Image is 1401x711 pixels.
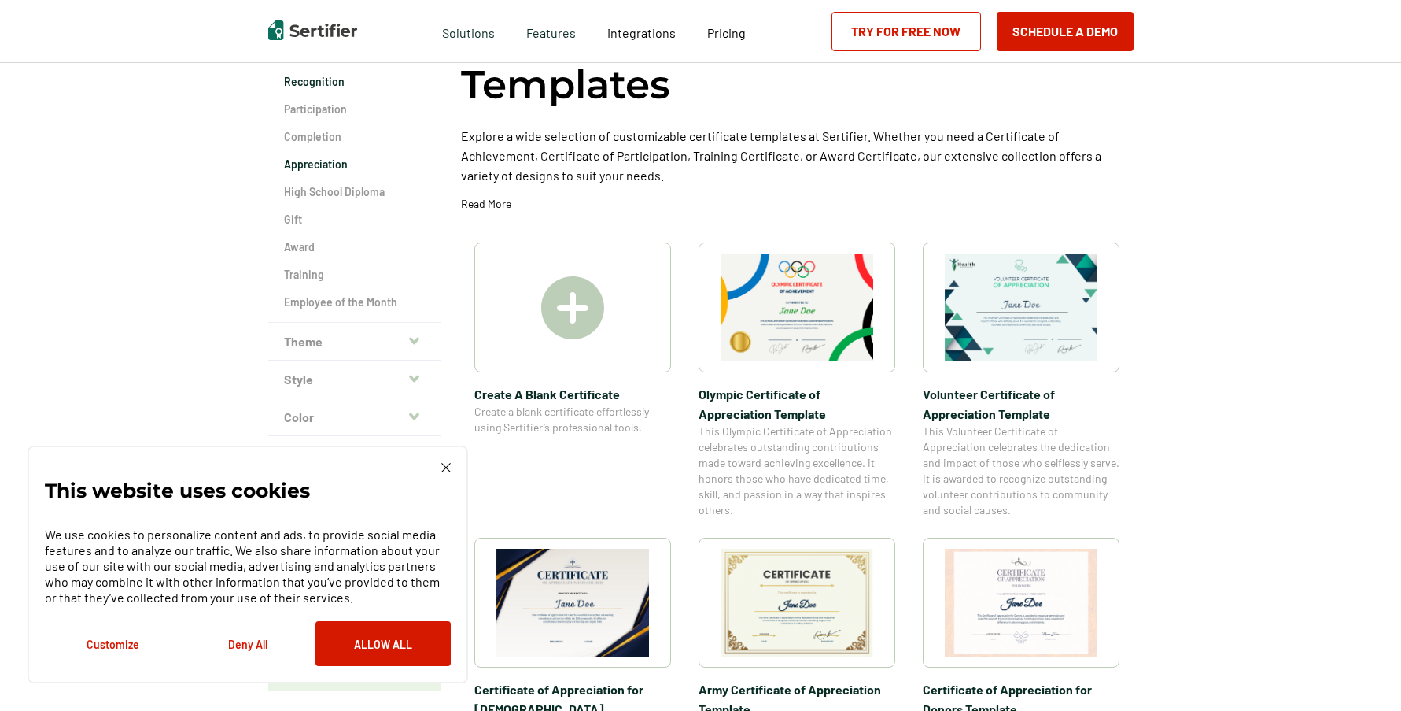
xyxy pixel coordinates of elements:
p: This website uses cookies [45,483,310,498]
a: Try for Free Now [831,12,981,51]
img: Cookie Popup Close [441,463,451,472]
iframe: Chat Widget [1322,635,1401,711]
button: Schedule a Demo [997,12,1134,51]
a: Participation [284,102,426,117]
span: Create a blank certificate effortlessly using Sertifier’s professional tools. [474,404,671,435]
a: Award [284,239,426,255]
div: Category [268,46,441,323]
button: Color [268,398,441,436]
img: Sertifier | Digital Credentialing Platform [268,20,357,40]
span: This Olympic Certificate of Appreciation celebrates outstanding contributions made toward achievi... [699,424,895,518]
img: Create A Blank Certificate [541,276,604,339]
span: This Volunteer Certificate of Appreciation celebrates the dedication and impact of those who self... [923,424,1119,518]
a: Gift [284,212,426,228]
button: Style [268,361,441,398]
button: Deny All [180,621,315,666]
button: Allow All [315,621,451,666]
a: Training [284,267,426,283]
img: Olympic Certificate of Appreciation​ Template [721,254,873,361]
span: Features [526,21,576,41]
img: Army Certificate of Appreciation​ Template [721,549,873,657]
a: Employee of the Month [284,294,426,310]
a: Pricing [707,21,746,41]
img: Certificate of Appreciation for Donors​ Template [945,549,1097,657]
button: Customize [45,621,180,666]
a: Integrations [607,21,676,41]
a: Appreciation [284,157,426,172]
button: Theme [268,323,441,361]
img: Volunteer Certificate of Appreciation Template [945,254,1097,361]
span: Volunteer Certificate of Appreciation Template [923,384,1119,424]
span: Olympic Certificate of Appreciation​ Template [699,384,895,424]
span: Integrations [607,25,676,40]
span: Pricing [707,25,746,40]
a: High School Diploma [284,184,426,200]
span: Create A Blank Certificate [474,384,671,404]
a: Volunteer Certificate of Appreciation TemplateVolunteer Certificate of Appreciation TemplateThis ... [923,243,1119,518]
a: Recognition [284,74,426,90]
a: Olympic Certificate of Appreciation​ TemplateOlympic Certificate of Appreciation​ TemplateThis Ol... [699,243,895,518]
p: Read More [461,196,511,212]
p: Explore a wide selection of customizable certificate templates at Sertifier. Whether you need a C... [461,126,1134,185]
a: Completion [284,129,426,145]
img: Certificate of Appreciation for Church​ [496,549,649,657]
span: Solutions [442,21,495,41]
p: We use cookies to personalize content and ads, to provide social media features and to analyze ou... [45,527,451,605]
